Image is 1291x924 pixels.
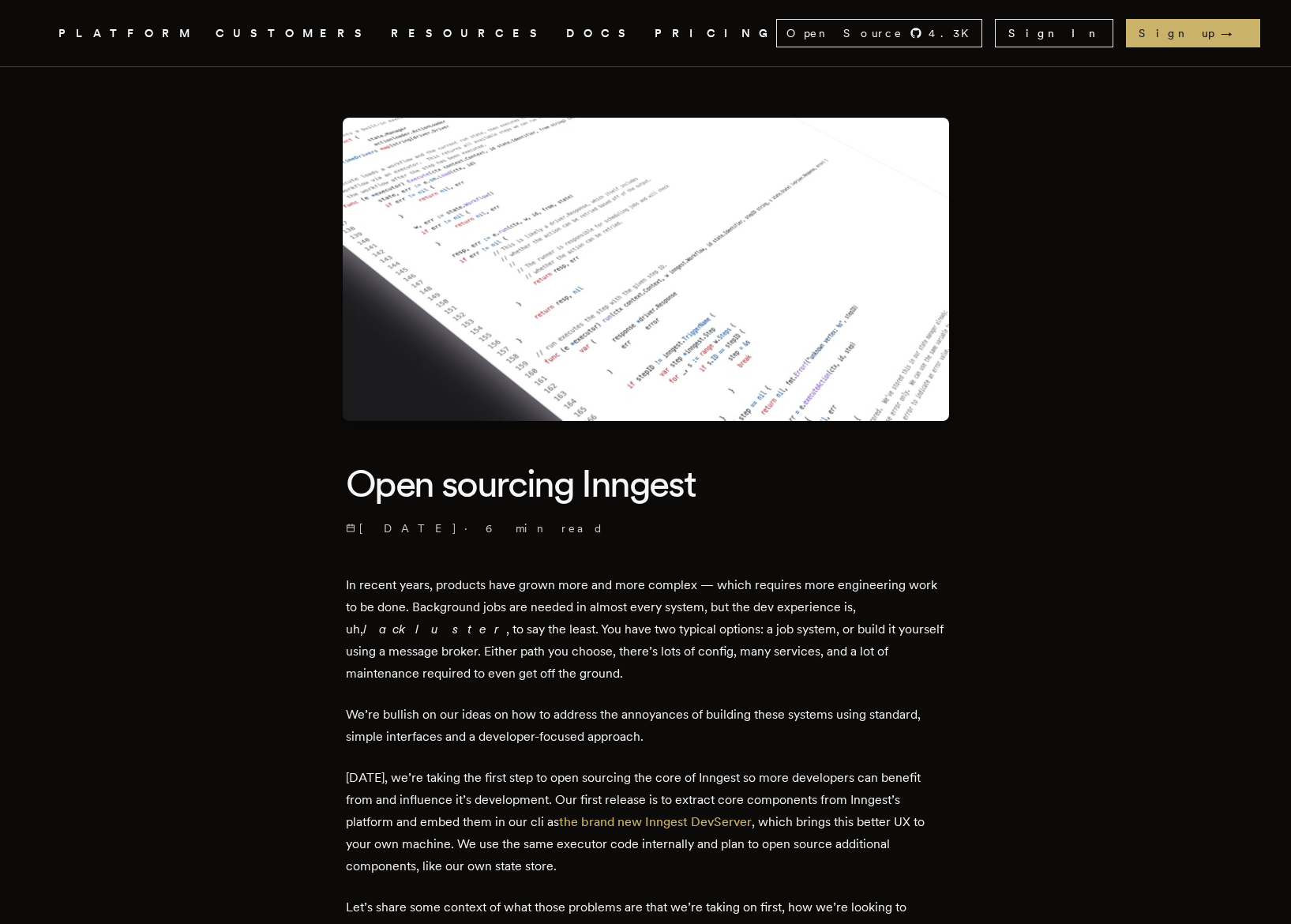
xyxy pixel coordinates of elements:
[343,118,949,421] img: Featured image for Open sourcing Inngest blog post
[566,24,636,43] a: DOCS
[346,704,946,748] p: We’re bullish on our ideas on how to address the annoyances of building these systems using stand...
[655,24,776,43] a: PRICING
[1126,19,1260,47] a: Sign up
[346,520,458,536] span: [DATE]
[58,24,197,43] button: PLATFORM
[363,622,506,637] em: lackluster
[929,25,978,41] span: 4.3 K
[786,25,903,41] span: Open Source
[346,574,946,685] p: In recent years, products have grown more and more complex — which requires more engineering work...
[1221,25,1248,41] span: →
[391,24,547,43] button: RESOURCES
[995,19,1113,47] a: Sign In
[346,459,946,508] h1: Open sourcing Inngest
[559,814,752,829] a: the brand new Inngest DevServer
[216,24,372,43] a: CUSTOMERS
[346,520,946,536] p: ·
[486,520,604,536] span: 6 min read
[346,767,946,877] p: [DATE], we’re taking the first step to open sourcing the core of Inngest so more developers can b...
